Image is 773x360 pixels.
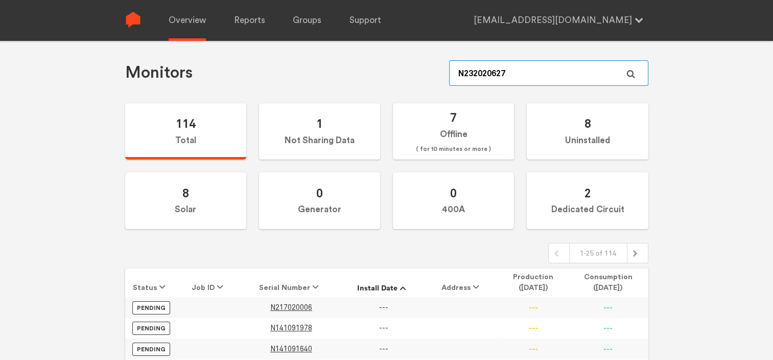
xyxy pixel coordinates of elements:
td: --- [568,297,648,318]
a: N217020006 [270,304,312,311]
span: N141091978 [270,324,312,332]
label: Uninstalled [527,103,648,160]
th: Status [125,268,178,297]
td: --- [498,297,568,318]
span: N141091640 [270,345,312,353]
span: 7 [450,110,457,125]
h1: Monitors [125,62,193,83]
a: N141091978 [270,324,312,332]
span: 0 [450,186,457,200]
td: --- [568,318,648,339]
label: Pending [132,343,170,356]
label: Not Sharing Data [259,103,380,160]
th: Production ([DATE]) [498,268,568,297]
td: --- [568,339,648,359]
span: 0 [316,186,323,200]
label: Total [125,103,246,160]
span: N217020006 [270,303,312,312]
span: --- [379,303,388,312]
div: 1-25 of 114 [569,243,627,263]
th: Serial Number [241,268,341,297]
img: Sense Logo [125,12,141,28]
label: Solar [125,172,246,229]
label: Pending [132,322,170,335]
label: Offline [393,103,514,160]
span: 114 [176,116,196,131]
span: 8 [584,116,591,131]
a: N141091640 [270,345,312,353]
span: --- [379,345,388,353]
td: --- [498,339,568,359]
span: 2 [584,186,591,200]
label: Pending [132,301,170,314]
th: Consumption ([DATE]) [568,268,648,297]
th: Install Date [341,268,427,297]
span: 8 [182,186,189,200]
label: Generator [259,172,380,229]
label: 400A [393,172,514,229]
span: 1 [316,116,323,131]
span: ( for 10 minutes or more ) [416,143,491,155]
th: Address [427,268,498,297]
td: --- [498,318,568,339]
th: Job ID [177,268,241,297]
label: Dedicated Circuit [527,172,648,229]
input: Serial Number, job ID, name, address [449,60,648,86]
span: --- [379,324,388,332]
